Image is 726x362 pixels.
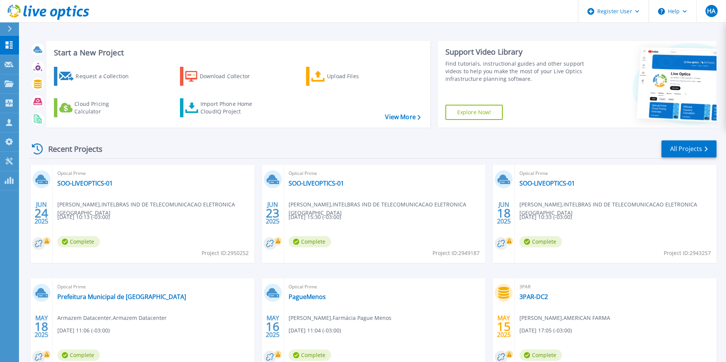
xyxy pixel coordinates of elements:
span: Optical Prime [519,169,712,178]
span: Complete [519,349,562,361]
a: Download Collector [180,67,265,86]
a: Request a Collection [54,67,139,86]
h3: Start a New Project [54,49,420,57]
div: Import Phone Home CloudIQ Project [200,100,260,115]
span: [DATE] 10:33 (-03:00) [519,213,572,221]
span: 15 [497,323,511,330]
div: JUN 2025 [265,199,280,227]
div: Cloud Pricing Calculator [74,100,135,115]
span: Project ID: 2949187 [432,249,480,257]
span: Complete [519,236,562,247]
div: Upload Files [327,69,388,84]
span: [DATE] 15:30 (-03:00) [289,213,341,221]
span: [DATE] 17:05 (-03:00) [519,326,572,335]
span: Project ID: 2950252 [202,249,249,257]
a: SOO-LIVEOPTICS-01 [57,179,113,187]
div: Recent Projects [29,140,113,158]
div: Request a Collection [76,69,136,84]
span: 18 [35,323,48,330]
span: [PERSON_NAME] , INTELBRAS IND DE TELECOMUNICACAO ELETRONICA [GEOGRAPHIC_DATA] [519,200,717,217]
span: Complete [57,236,100,247]
span: Project ID: 2943257 [664,249,711,257]
a: SOO-LIVEOPTICS-01 [289,179,344,187]
span: Armazem Datacenter , Armazem Datacenter [57,314,167,322]
span: Optical Prime [289,283,481,291]
span: HA [707,8,715,14]
span: Optical Prime [57,283,250,291]
span: Complete [57,349,100,361]
a: All Projects [661,140,717,157]
span: 3PAR [519,283,712,291]
a: View More [385,113,420,121]
a: PagueMenos [289,293,326,301]
span: [DATE] 10:13 (-03:00) [57,213,110,221]
div: Support Video Library [445,47,587,57]
span: [PERSON_NAME] , INTELBRAS IND DE TELECOMUNICACAO ELETRONICA [GEOGRAPHIC_DATA] [289,200,486,217]
div: Find tutorials, instructional guides and other support videos to help you make the most of your L... [445,60,587,83]
a: Cloud Pricing Calculator [54,98,139,117]
div: MAY 2025 [497,313,511,340]
a: Upload Files [306,67,391,86]
span: [PERSON_NAME] , Farmácia Pague Menos [289,314,391,322]
div: JUN 2025 [497,199,511,227]
span: 16 [266,323,279,330]
span: Complete [289,349,331,361]
div: MAY 2025 [265,313,280,340]
div: MAY 2025 [34,313,49,340]
span: 24 [35,210,48,216]
span: Complete [289,236,331,247]
a: SOO-LIVEOPTICS-01 [519,179,575,187]
span: 18 [497,210,511,216]
span: 23 [266,210,279,216]
span: Optical Prime [57,169,250,178]
span: [DATE] 11:06 (-03:00) [57,326,110,335]
span: [DATE] 11:04 (-03:00) [289,326,341,335]
span: [PERSON_NAME] , AMERICAN FARMA [519,314,610,322]
span: [PERSON_NAME] , INTELBRAS IND DE TELECOMUNICACAO ELETRONICA [GEOGRAPHIC_DATA] [57,200,254,217]
div: Download Collector [200,69,260,84]
div: JUN 2025 [34,199,49,227]
a: Explore Now! [445,105,503,120]
span: Optical Prime [289,169,481,178]
a: Prefeitura Municipal de [GEOGRAPHIC_DATA] [57,293,186,301]
a: 3PAR-DC2 [519,293,548,301]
